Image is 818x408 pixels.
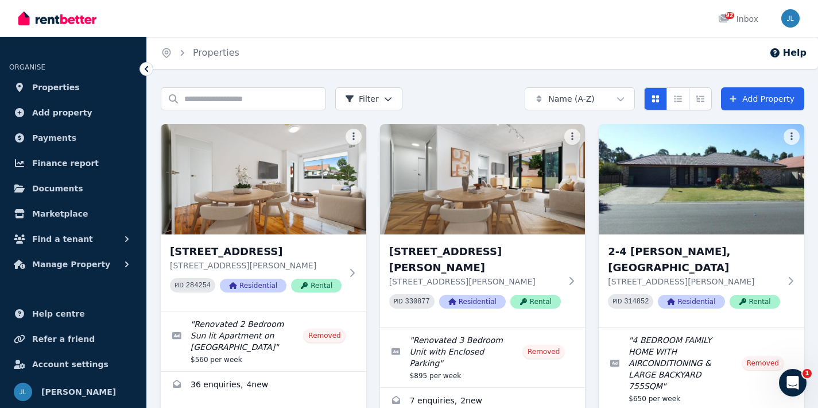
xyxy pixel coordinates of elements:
button: Name (A-Z) [525,87,635,110]
iframe: Intercom live chat [779,369,807,397]
img: Joanne Lau [14,383,32,401]
span: 1 [803,369,812,378]
p: [STREET_ADDRESS][PERSON_NAME] [608,276,780,287]
small: PID [612,298,622,305]
a: 1/2 Neale Street, Belmore[STREET_ADDRESS][STREET_ADDRESS][PERSON_NAME]PID 284254ResidentialRental [161,124,366,311]
span: Rental [291,279,342,292]
span: [PERSON_NAME] [41,385,116,399]
button: Compact list view [666,87,689,110]
a: Account settings [9,353,137,376]
a: Enquiries for 1/2 Neale Street, Belmore [161,372,366,399]
h3: [STREET_ADDRESS] [170,244,342,260]
a: Refer a friend [9,328,137,351]
span: Find a tenant [32,232,93,246]
button: Help [769,46,807,60]
span: Refer a friend [32,332,95,346]
a: Properties [193,47,239,58]
a: 1/25 Charles Street, Five Dock[STREET_ADDRESS][PERSON_NAME][STREET_ADDRESS][PERSON_NAME]PID 33087... [380,124,586,327]
a: 2-4 Yovan Court, Loganlea2-4 [PERSON_NAME], [GEOGRAPHIC_DATA][STREET_ADDRESS][PERSON_NAME]PID 314... [599,124,804,327]
span: Properties [32,80,80,94]
span: Residential [658,295,724,309]
span: Name (A-Z) [548,93,595,105]
a: Edit listing: Renovated 2 Bedroom Sun lit Apartment on Quite Street [161,311,366,371]
a: Add property [9,101,137,124]
a: Payments [9,126,137,149]
button: Find a tenant [9,228,137,251]
button: Manage Property [9,253,137,276]
span: Residential [220,279,286,292]
h3: 2-4 [PERSON_NAME], [GEOGRAPHIC_DATA] [608,244,780,276]
code: 330877 [405,298,430,306]
button: More options [784,129,800,145]
a: Help centre [9,302,137,325]
button: More options [564,129,580,145]
span: Finance report [32,156,99,170]
a: Edit listing: Renovated 3 Bedroom Unit with Enclosed Parking [380,328,586,387]
button: Filter [335,87,402,110]
span: ORGANISE [9,63,45,71]
span: Residential [439,295,506,309]
button: Card view [644,87,667,110]
span: Marketplace [32,207,88,221]
code: 284254 [186,282,211,290]
span: Filter [345,93,379,105]
img: 1/25 Charles Street, Five Dock [380,124,586,234]
span: Documents [32,182,83,195]
small: PID [394,298,403,305]
p: [STREET_ADDRESS][PERSON_NAME] [389,276,561,287]
a: Finance report [9,152,137,175]
span: Account settings [32,357,108,371]
button: Expanded list view [689,87,712,110]
h3: [STREET_ADDRESS][PERSON_NAME] [389,244,561,276]
p: [STREET_ADDRESS][PERSON_NAME] [170,260,342,271]
span: Help centre [32,307,85,321]
a: Documents [9,177,137,200]
button: More options [346,129,362,145]
nav: Breadcrumb [147,37,253,69]
span: Rental [730,295,780,309]
code: 314852 [624,298,649,306]
img: 2-4 Yovan Court, Loganlea [599,124,804,234]
small: PID [175,282,184,288]
div: Inbox [718,13,758,25]
span: 92 [725,12,734,19]
a: Properties [9,76,137,99]
span: Rental [510,295,561,309]
a: Marketplace [9,202,137,225]
img: Joanne Lau [781,9,800,28]
span: Add property [32,106,92,120]
span: Payments [32,131,76,145]
img: RentBetter [18,10,96,27]
img: 1/2 Neale Street, Belmore [161,124,366,234]
div: View options [644,87,712,110]
span: Manage Property [32,257,110,271]
a: Add Property [721,87,804,110]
